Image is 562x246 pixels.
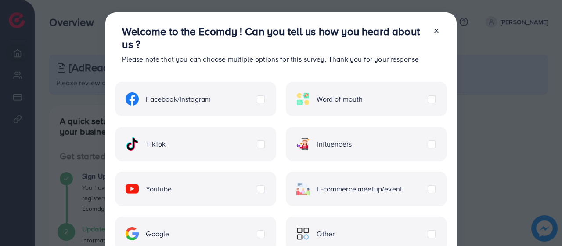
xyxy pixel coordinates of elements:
span: Influencers [317,139,352,149]
h3: Welcome to the Ecomdy ! Can you tell us how you heard about us ? [122,25,425,51]
img: ic-google.5bdd9b68.svg [126,227,139,240]
p: Please note that you can choose multiple options for this survey. Thank you for your response [122,54,425,64]
span: Word of mouth [317,94,363,104]
img: ic-other.99c3e012.svg [296,227,310,240]
span: Youtube [146,184,172,194]
span: E-commerce meetup/event [317,184,402,194]
span: Facebook/Instagram [146,94,211,104]
span: Other [317,229,335,239]
img: ic-tiktok.4b20a09a.svg [126,137,139,151]
img: ic-youtube.715a0ca2.svg [126,182,139,195]
span: Google [146,229,169,239]
img: ic-facebook.134605ef.svg [126,92,139,106]
img: ic-influencers.a620ad43.svg [296,137,310,151]
img: ic-ecommerce.d1fa3848.svg [296,182,310,195]
img: ic-word-of-mouth.a439123d.svg [296,92,310,106]
span: TikTok [146,139,166,149]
